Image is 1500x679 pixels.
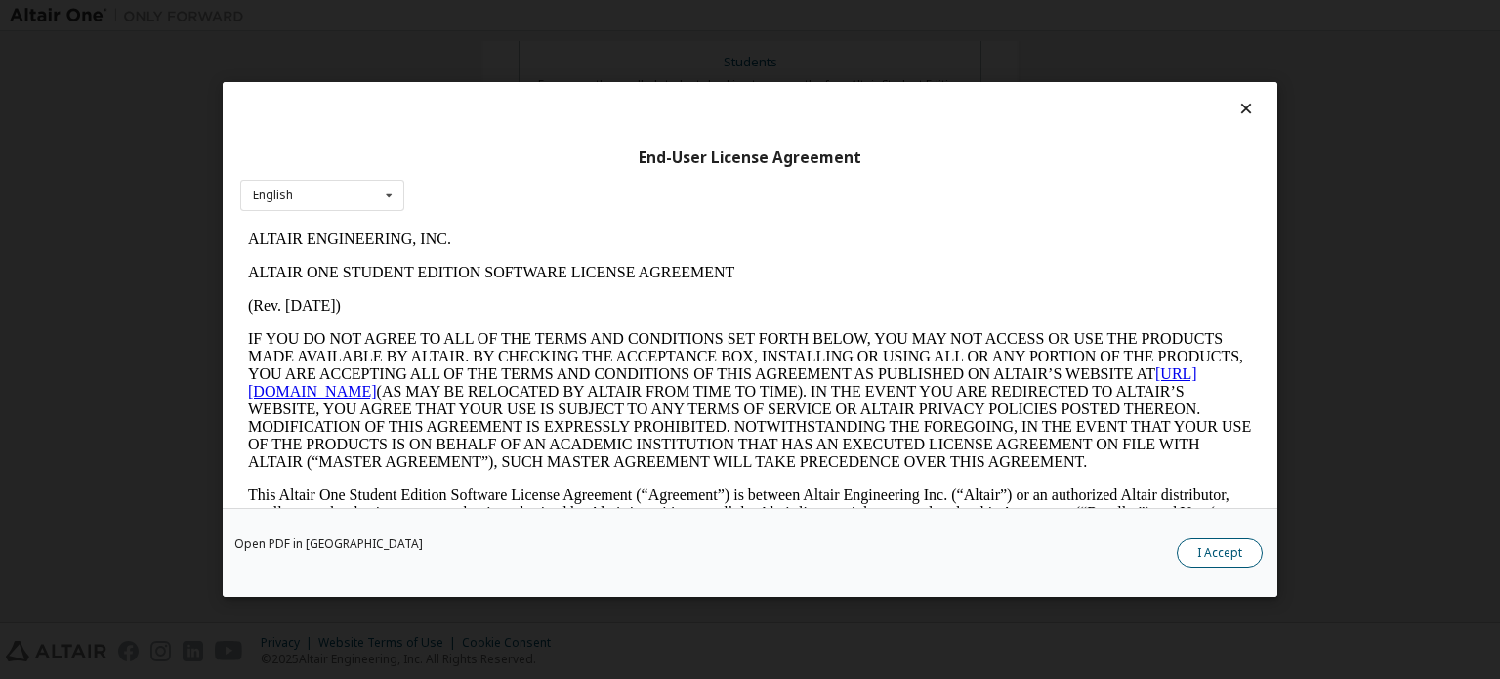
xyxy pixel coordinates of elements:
[240,149,1260,168] div: End-User License Agreement
[8,74,1012,92] p: (Rev. [DATE])
[8,41,1012,59] p: ALTAIR ONE STUDENT EDITION SOFTWARE LICENSE AGREEMENT
[8,8,1012,25] p: ALTAIR ENGINEERING, INC.
[234,538,423,550] a: Open PDF in [GEOGRAPHIC_DATA]
[8,264,1012,334] p: This Altair One Student Edition Software License Agreement (“Agreement”) is between Altair Engine...
[1177,538,1263,568] button: I Accept
[253,190,293,201] div: English
[8,107,1012,248] p: IF YOU DO NOT AGREE TO ALL OF THE TERMS AND CONDITIONS SET FORTH BELOW, YOU MAY NOT ACCESS OR USE...
[8,143,957,177] a: [URL][DOMAIN_NAME]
